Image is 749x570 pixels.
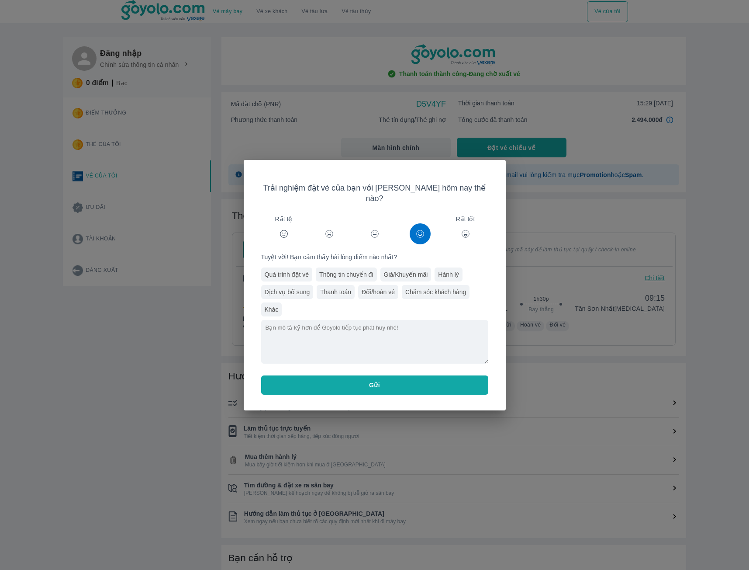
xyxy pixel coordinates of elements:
[369,381,380,389] span: Gửi
[275,215,293,223] span: Rất tệ
[261,285,314,299] div: Dịch vụ bổ sung
[456,215,475,223] span: Rất tốt
[316,268,376,282] div: Thông tin chuyến đi
[261,253,488,261] span: Tuyệt vời! Bạn cảm thấy hài lòng điểm nào nhất?
[402,285,469,299] div: Chăm sóc khách hàng
[358,285,398,299] div: Đổi/hoàn vé
[317,285,355,299] div: Thanh toán
[261,302,282,316] div: Khác
[380,268,431,282] div: Giá/Khuyến mãi
[261,183,488,204] span: Trải nghiệm đặt vé của bạn với [PERSON_NAME] hôm nay thế nào?
[261,268,313,282] div: Quá trình đặt vé
[261,375,488,395] button: Gửi
[435,268,462,282] div: Hành lý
